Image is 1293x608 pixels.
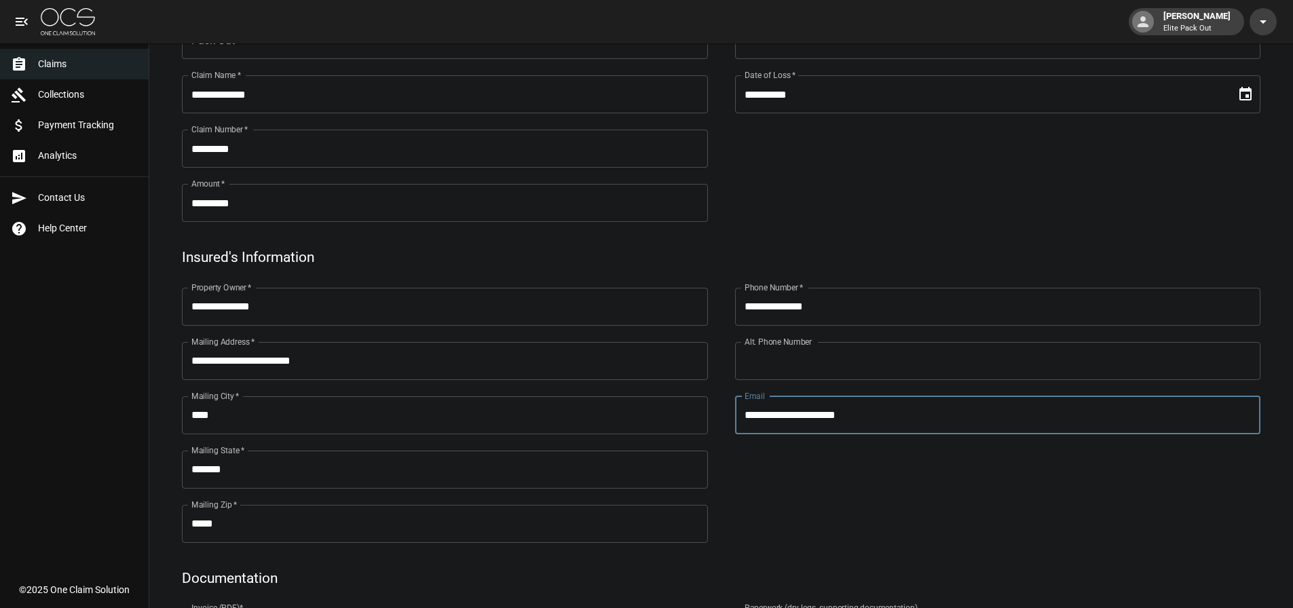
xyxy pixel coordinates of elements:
span: Analytics [38,149,138,163]
span: Payment Tracking [38,118,138,132]
button: open drawer [8,8,35,35]
label: Claim Name [191,69,241,81]
label: Property Owner [191,282,252,293]
label: Phone Number [745,282,803,293]
span: Collections [38,88,138,102]
label: Mailing Zip [191,499,238,510]
div: © 2025 One Claim Solution [19,583,130,596]
label: Amount [191,178,225,189]
label: Alt. Phone Number [745,336,812,347]
label: Mailing State [191,444,244,456]
button: Choose date, selected date is Sep 5, 2025 [1232,81,1259,108]
label: Mailing Address [191,336,255,347]
span: Contact Us [38,191,138,205]
label: Email [745,390,765,402]
div: [PERSON_NAME] [1158,9,1236,34]
label: Date of Loss [745,69,795,81]
span: Claims [38,57,138,71]
span: Help Center [38,221,138,235]
label: Claim Number [191,123,248,135]
p: Elite Pack Out [1163,23,1231,35]
label: Mailing City [191,390,240,402]
img: ocs-logo-white-transparent.png [41,8,95,35]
